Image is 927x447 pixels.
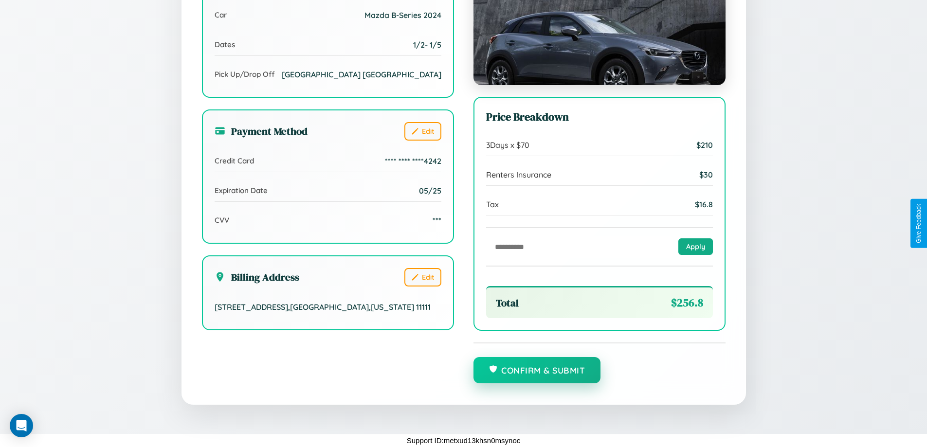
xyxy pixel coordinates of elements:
span: [GEOGRAPHIC_DATA] [GEOGRAPHIC_DATA] [282,70,441,79]
h3: Billing Address [215,270,299,284]
span: Credit Card [215,156,254,165]
span: Car [215,10,227,19]
h3: Payment Method [215,124,308,138]
span: Pick Up/Drop Off [215,70,275,79]
span: 05/25 [419,186,441,196]
span: Expiration Date [215,186,268,195]
span: 3 Days x $ 70 [486,140,529,150]
span: Renters Insurance [486,170,551,179]
span: $ 16.8 [695,199,713,209]
span: [STREET_ADDRESS] , [GEOGRAPHIC_DATA] , [US_STATE] 11111 [215,302,431,312]
button: Apply [678,238,713,255]
p: Support ID: metxud13khsn0msynoc [407,434,520,447]
span: Tax [486,199,499,209]
button: Edit [404,122,441,141]
button: Confirm & Submit [473,357,601,383]
span: CVV [215,215,229,225]
span: $ 256.8 [671,295,703,310]
span: Dates [215,40,235,49]
div: Open Intercom Messenger [10,414,33,437]
span: Mazda B-Series 2024 [364,10,441,20]
span: Total [496,296,519,310]
h3: Price Breakdown [486,109,713,125]
span: $ 210 [696,140,713,150]
span: 1 / 2 - 1 / 5 [413,40,441,50]
div: Give Feedback [915,204,922,243]
button: Edit [404,268,441,286]
span: $ 30 [699,170,713,179]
